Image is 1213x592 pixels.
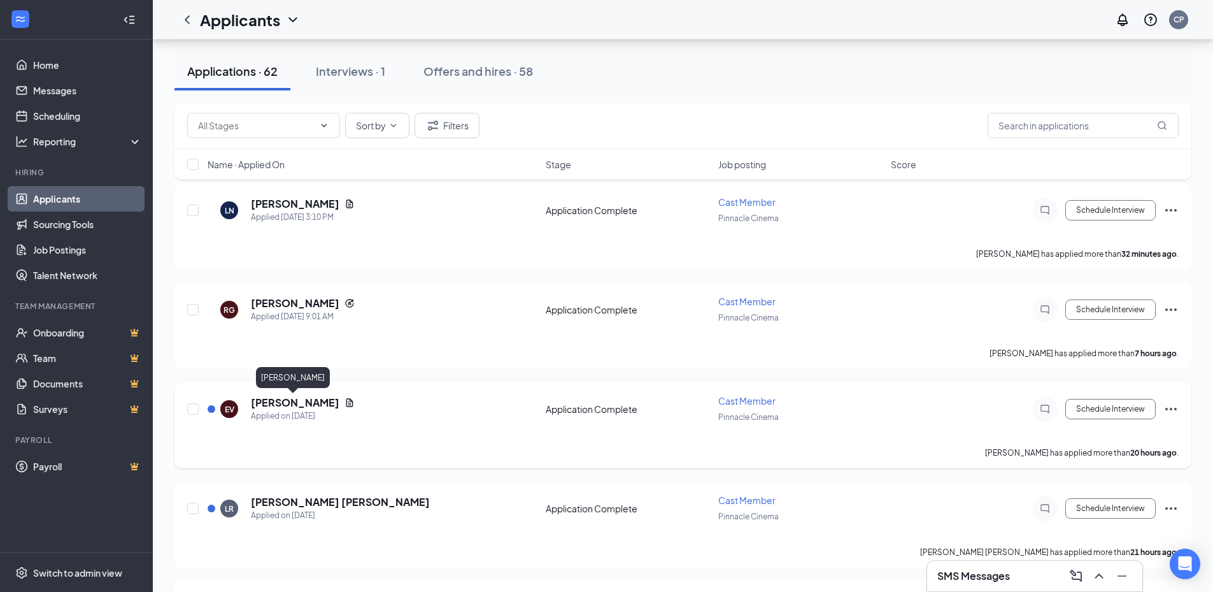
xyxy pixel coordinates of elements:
h1: Applicants [200,9,280,31]
span: Cast Member [718,196,776,208]
svg: ChatInactive [1037,305,1053,315]
a: SurveysCrown [33,396,142,422]
svg: Ellipses [1163,401,1179,417]
button: Sort byChevronDown [345,113,409,138]
h5: [PERSON_NAME] [251,396,339,410]
svg: Collapse [123,13,136,26]
span: Pinnacle Cinema [718,213,779,223]
div: Hiring [15,167,139,178]
div: Interviews · 1 [316,63,385,79]
div: Application Complete [546,303,711,316]
div: Applied [DATE] 3:10 PM [251,211,355,224]
svg: Notifications [1115,12,1130,27]
button: Minimize [1112,566,1132,586]
span: Name · Applied On [208,158,285,171]
svg: Analysis [15,135,28,148]
a: PayrollCrown [33,454,142,479]
h3: SMS Messages [937,569,1010,583]
div: Payroll [15,435,139,445]
button: Schedule Interview [1065,498,1156,519]
div: LN [225,205,234,216]
a: OnboardingCrown [33,320,142,345]
a: Applicants [33,186,142,212]
div: Offers and hires · 58 [423,63,533,79]
span: Job posting [718,158,766,171]
a: Job Postings [33,237,142,263]
b: 32 minutes ago [1121,249,1177,259]
div: Application Complete [546,204,711,217]
span: Cast Member [718,296,776,307]
button: ChevronUp [1089,566,1109,586]
svg: ChatInactive [1037,205,1053,215]
span: Stage [546,158,571,171]
svg: ChatInactive [1037,404,1053,414]
a: Scheduling [33,103,142,129]
svg: ComposeMessage [1068,568,1084,584]
svg: Ellipses [1163,302,1179,317]
svg: Reapply [344,298,355,308]
span: Score [891,158,916,171]
div: Applied on [DATE] [251,509,430,522]
div: CP [1174,14,1184,25]
svg: Filter [425,118,441,133]
svg: ChatInactive [1037,503,1053,514]
a: Sourcing Tools [33,212,142,237]
button: Filter Filters [415,113,479,138]
a: TeamCrown [33,345,142,371]
svg: MagnifyingGlass [1157,120,1167,131]
h5: [PERSON_NAME] [251,296,339,310]
span: Cast Member [718,395,776,407]
div: Switch to admin view [33,567,122,579]
a: DocumentsCrown [33,371,142,396]
svg: ChevronLeft [180,12,195,27]
span: Pinnacle Cinema [718,313,779,322]
button: Schedule Interview [1065,399,1156,419]
svg: ChevronDown [388,120,399,131]
svg: ChevronUp [1091,568,1107,584]
svg: Document [344,398,355,408]
svg: Minimize [1114,568,1130,584]
span: Pinnacle Cinema [718,512,779,521]
div: Reporting [33,135,143,148]
svg: Settings [15,567,28,579]
svg: Document [344,199,355,209]
svg: ChevronDown [285,12,301,27]
div: Applied [DATE] 9:01 AM [251,310,355,323]
input: All Stages [198,119,314,133]
b: 21 hours ago [1130,547,1177,557]
span: Pinnacle Cinema [718,412,779,422]
p: [PERSON_NAME] has applied more than . [976,249,1179,259]
h5: [PERSON_NAME] [251,197,339,211]
button: ComposeMessage [1066,566,1086,586]
svg: Ellipses [1163,203,1179,218]
svg: WorkstreamLogo [14,13,27,25]
div: Application Complete [546,403,711,415]
a: Home [33,52,142,78]
button: Schedule Interview [1065,300,1156,320]
b: 20 hours ago [1130,448,1177,458]
b: 7 hours ago [1135,349,1177,358]
div: Team Management [15,301,139,312]
div: LR [225,503,234,514]
svg: QuestionInfo [1143,12,1158,27]
div: RG [223,305,235,315]
h5: [PERSON_NAME] [PERSON_NAME] [251,495,430,509]
div: Open Intercom Messenger [1170,549,1200,579]
a: Talent Network [33,263,142,288]
svg: ChevronDown [319,120,329,131]
div: Applied on [DATE] [251,410,355,422]
p: [PERSON_NAME] [PERSON_NAME] has applied more than . [920,547,1179,558]
span: Sort by [356,121,386,130]
span: Cast Member [718,495,776,506]
a: Messages [33,78,142,103]
div: [PERSON_NAME] [256,367,330,388]
p: [PERSON_NAME] has applied more than . [990,348,1179,359]
input: Search in applications [988,113,1179,138]
div: EV [225,404,234,415]
div: Application Complete [546,502,711,515]
div: Applications · 62 [187,63,278,79]
svg: Ellipses [1163,501,1179,516]
p: [PERSON_NAME] has applied more than . [985,447,1179,458]
button: Schedule Interview [1065,200,1156,220]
